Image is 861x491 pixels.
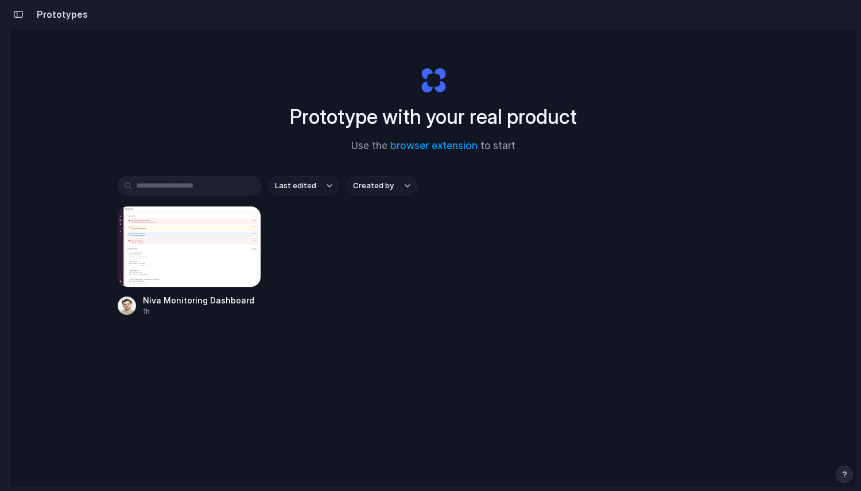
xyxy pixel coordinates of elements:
h2: Prototypes [32,7,88,21]
button: Last edited [268,176,339,196]
div: 1h [143,306,254,317]
button: Created by [346,176,417,196]
span: Use the to start [351,139,515,154]
a: browser extension [390,140,478,151]
div: Niva Monitoring Dashboard [143,294,254,306]
a: Niva Monitoring DashboardNiva Monitoring Dashboard1h [118,206,261,317]
h1: Prototype with your real product [290,102,577,132]
span: Created by [353,180,394,192]
span: Last edited [275,180,316,192]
